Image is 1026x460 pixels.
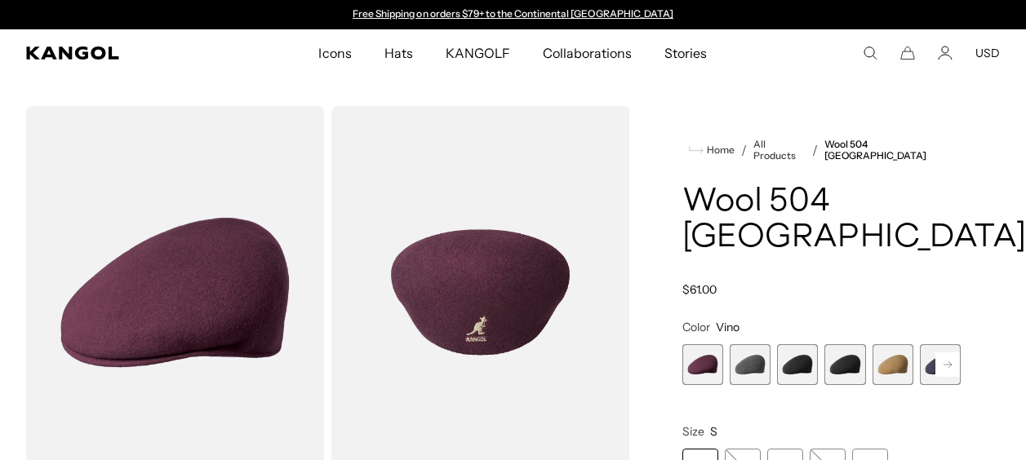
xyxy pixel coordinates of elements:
[975,46,1000,60] button: USD
[353,7,673,20] a: Free Shipping on orders $79+ to the Continental [GEOGRAPHIC_DATA]
[806,140,818,160] li: /
[682,344,723,385] label: Vino
[682,282,717,297] span: $61.00
[730,344,771,385] label: Dark Flannel
[543,29,632,77] span: Collaborations
[682,139,961,161] nav: breadcrumbs
[920,344,961,385] div: 6 of 12
[26,46,211,60] a: Kangol
[345,8,682,21] div: 1 of 2
[777,344,818,385] label: Black
[873,344,913,385] label: Camel
[429,29,526,77] a: KANGOLF
[682,344,723,385] div: 1 of 12
[368,29,429,77] a: Hats
[302,29,367,77] a: Icons
[710,424,717,439] span: S
[730,344,771,385] div: 2 of 12
[689,143,735,157] a: Home
[824,344,865,385] div: 4 of 12
[345,8,682,21] slideshow-component: Announcement bar
[920,344,961,385] label: Dark Blue
[777,344,818,385] div: 3 of 12
[735,140,747,160] li: /
[682,424,704,439] span: Size
[682,320,710,334] span: Color
[318,29,351,77] span: Icons
[345,8,682,21] div: Announcement
[863,46,877,60] summary: Search here
[824,344,865,385] label: Black/Gold
[682,184,961,256] h1: Wool 504 [GEOGRAPHIC_DATA]
[753,139,806,161] a: All Products
[446,29,510,77] span: KANGOLF
[704,144,735,156] span: Home
[873,344,913,385] div: 5 of 12
[938,46,953,60] a: Account
[526,29,648,77] a: Collaborations
[664,29,707,77] span: Stories
[824,139,961,161] a: Wool 504 [GEOGRAPHIC_DATA]
[384,29,413,77] span: Hats
[900,46,915,60] button: Cart
[716,320,740,334] span: Vino
[648,29,723,77] a: Stories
